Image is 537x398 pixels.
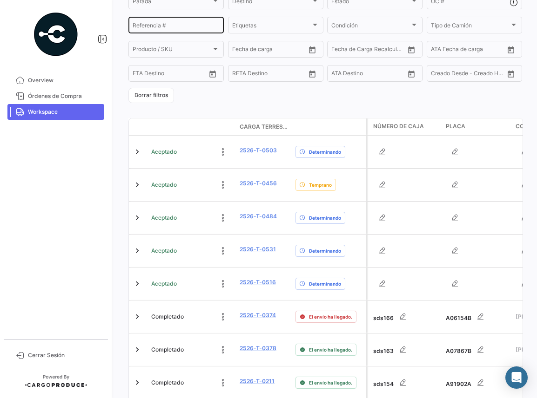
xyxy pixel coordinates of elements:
datatable-header-cell: Carga Terrestre # [236,119,292,135]
span: Condición [331,23,410,30]
input: ATA Desde [331,72,360,78]
span: Número de Caja [373,122,424,130]
datatable-header-cell: Número de Caja [368,118,442,135]
input: Desde [331,47,348,54]
span: Aceptado [151,148,177,156]
span: Placa [446,122,465,130]
span: Workspace [28,108,101,116]
a: 2526-T-0516 [240,278,276,287]
div: sds154 [373,373,438,392]
input: Hasta [156,72,191,78]
div: A06154B [446,307,508,326]
button: Open calendar [206,67,220,81]
span: Completado [151,378,184,387]
span: Aceptado [151,247,177,255]
input: Hasta [255,47,290,54]
button: Open calendar [305,67,319,81]
span: Etiquetas [232,23,311,30]
button: Open calendar [305,43,319,57]
a: Expand/Collapse Row [133,213,142,222]
span: Completado [151,346,184,354]
datatable-header-cell: Delay Status [292,123,366,130]
a: Expand/Collapse Row [133,147,142,157]
a: 2526-T-0211 [240,377,275,385]
a: Expand/Collapse Row [133,378,142,387]
span: Órdenes de Compra [28,92,101,100]
datatable-header-cell: Placa [442,118,512,135]
input: Hasta [255,72,290,78]
span: El envío ha llegado. [309,346,352,353]
a: Expand/Collapse Row [133,246,142,255]
span: Aceptado [151,280,177,288]
a: Workspace [7,104,104,120]
span: Determinando [309,280,341,287]
img: powered-by.png [33,11,79,58]
span: Temprano [309,181,332,189]
a: Overview [7,72,104,88]
button: Open calendar [404,43,418,57]
input: Desde [133,72,149,78]
span: Producto / SKU [133,47,211,54]
button: Borrar filtros [128,88,174,103]
input: Creado Hasta [469,72,504,78]
input: ATA Desde [431,47,459,54]
input: Hasta [355,47,389,54]
a: 2526-T-0484 [240,212,277,221]
span: Determinando [309,247,341,254]
a: Expand/Collapse Row [133,279,142,288]
span: Completado [151,313,184,321]
input: Creado Desde [431,72,463,78]
input: Desde [232,72,249,78]
button: Open calendar [404,67,418,81]
span: El envío ha llegado. [309,313,352,320]
span: Cerrar Sesión [28,351,101,359]
datatable-header-cell: Estado [148,123,236,130]
span: Aceptado [151,214,177,222]
input: ATA Hasta [466,47,501,54]
span: Determinando [309,214,341,222]
a: Órdenes de Compra [7,88,104,104]
span: Overview [28,76,101,85]
a: Expand/Collapse Row [133,312,142,321]
div: A91902A [446,373,508,392]
div: Abrir Intercom Messenger [505,366,528,389]
a: 2526-T-0374 [240,311,276,320]
span: Carga Terrestre # [240,123,288,131]
a: 2526-T-0456 [240,179,277,188]
span: Aceptado [151,181,177,189]
div: sds166 [373,307,438,326]
a: 2526-T-0531 [240,245,276,254]
a: 2526-T-0503 [240,146,277,155]
input: Desde [232,47,249,54]
a: Expand/Collapse Row [133,345,142,354]
div: A07867B [446,340,508,359]
button: Open calendar [504,67,518,81]
a: Expand/Collapse Row [133,180,142,189]
input: ATA Hasta [366,72,401,78]
a: 2526-T-0378 [240,344,276,352]
span: Determinando [309,148,341,156]
div: sds163 [373,340,438,359]
span: El envío ha llegado. [309,379,352,386]
button: Open calendar [504,43,518,57]
span: Tipo de Camión [431,23,510,30]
